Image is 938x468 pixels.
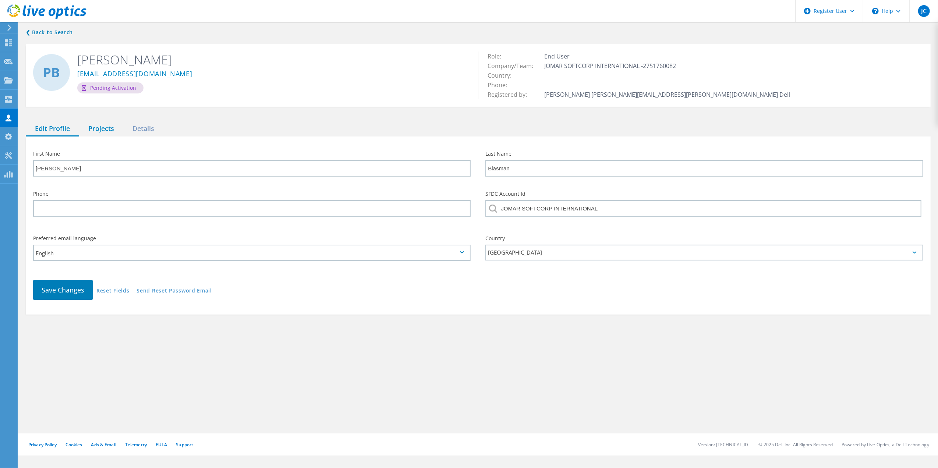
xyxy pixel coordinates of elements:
[488,91,534,99] span: Registered by:
[488,52,509,60] span: Role:
[137,288,212,294] a: Send Reset Password Email
[66,442,82,448] a: Cookies
[77,70,192,78] a: [EMAIL_ADDRESS][DOMAIN_NAME]
[125,442,147,448] a: Telemetry
[96,288,129,294] a: Reset Fields
[485,151,923,156] label: Last Name
[33,191,471,196] label: Phone
[28,442,57,448] a: Privacy Policy
[123,121,163,136] div: Details
[544,62,683,70] span: JOMAR SOFTCORP INTERNATIONAL -2751760082
[42,286,84,294] span: Save Changes
[156,442,167,448] a: EULA
[77,82,144,93] div: Pending Activation
[91,442,116,448] a: Ads & Email
[485,191,923,196] label: SFDC Account Id
[921,8,927,14] span: JC
[77,52,467,68] h2: [PERSON_NAME]
[26,28,73,37] a: Back to search
[488,81,514,89] span: Phone:
[33,236,471,241] label: Preferred email language
[759,442,833,448] li: © 2025 Dell Inc. All Rights Reserved
[79,121,123,136] div: Projects
[542,52,792,61] td: End User
[485,236,923,241] label: Country
[485,245,923,260] div: [GEOGRAPHIC_DATA]
[43,66,60,79] span: PB
[33,151,471,156] label: First Name
[872,8,879,14] svg: \n
[698,442,750,448] li: Version: [TECHNICAL_ID]
[542,90,792,99] td: [PERSON_NAME] [PERSON_NAME][EMAIL_ADDRESS][PERSON_NAME][DOMAIN_NAME] Dell
[33,280,93,300] button: Save Changes
[488,62,541,70] span: Company/Team:
[176,442,193,448] a: Support
[842,442,929,448] li: Powered by Live Optics, a Dell Technology
[26,121,79,136] div: Edit Profile
[7,15,86,21] a: Live Optics Dashboard
[488,71,519,79] span: Country:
